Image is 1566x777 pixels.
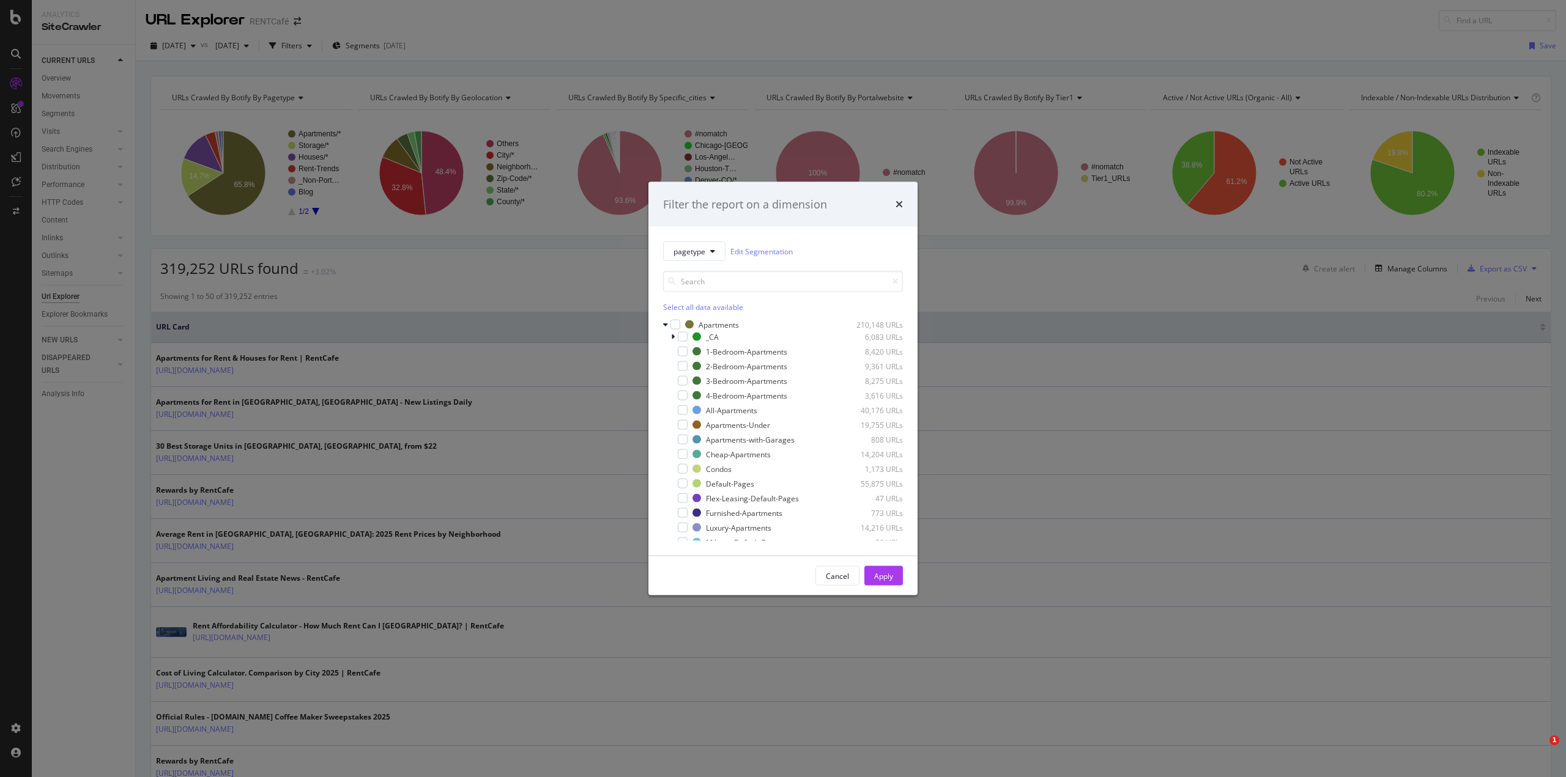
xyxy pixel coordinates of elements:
div: Apartments [699,319,739,330]
div: Furnished-Apartments [706,507,782,518]
button: pagetype [663,241,725,261]
div: Apartments-Under [706,419,770,430]
iframe: Intercom live chat [1524,735,1554,765]
div: 3,616 URLs [843,390,903,400]
div: 55,875 URLs [843,478,903,488]
span: 1 [1549,735,1559,745]
a: Edit Segmentation [730,245,793,257]
div: 9,361 URLs [843,361,903,371]
div: Apartments-with-Garages [706,434,795,444]
button: Cancel [815,566,859,586]
div: 8,420 URLs [843,346,903,356]
div: 3-Bedroom-Apartments [706,375,787,386]
div: 1,173 URLs [843,463,903,474]
div: times [896,196,903,212]
div: 58 URLs [843,537,903,547]
button: Apply [864,566,903,586]
div: 40,176 URLs [843,405,903,415]
div: modal [648,182,918,595]
div: Condos [706,463,732,474]
div: All-Apartments [706,405,757,415]
div: 47 URLs [843,493,903,503]
div: Cancel [826,570,849,581]
div: Filter the report on a dimension [663,196,827,212]
div: 1-Bedroom-Apartments [706,346,787,356]
div: 14,204 URLs [843,449,903,459]
div: _CA [706,331,719,342]
div: Luxury-Apartments [706,522,771,532]
div: Military-Default-Pages [706,537,782,547]
div: Cheap-Apartments [706,449,771,459]
div: 8,275 URLs [843,375,903,386]
div: 808 URLs [843,434,903,444]
div: Flex-Leasing-Default-Pages [706,493,799,503]
div: 6,083 URLs [843,331,903,342]
div: 4-Bedroom-Apartments [706,390,787,400]
span: pagetype [674,246,705,256]
div: 210,148 URLs [843,319,903,330]
div: 19,755 URLs [843,419,903,430]
div: Default-Pages [706,478,754,488]
div: Apply [874,570,893,581]
div: 14,216 URLs [843,522,903,532]
div: 2-Bedroom-Apartments [706,361,787,371]
div: 773 URLs [843,507,903,518]
div: Select all data available [663,302,903,312]
input: Search [663,271,903,292]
